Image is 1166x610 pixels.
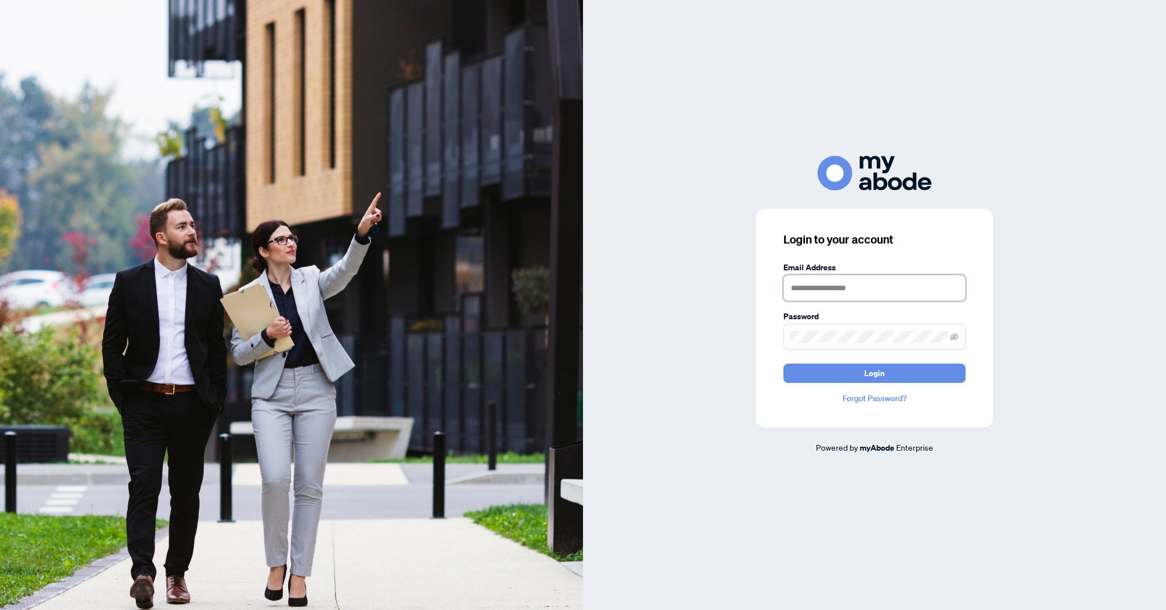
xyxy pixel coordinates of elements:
img: ma-logo [818,156,931,191]
a: Forgot Password? [783,392,966,405]
label: Email Address [783,261,966,274]
h3: Login to your account [783,232,966,248]
span: eye-invisible [950,333,958,341]
label: Password [783,310,966,323]
a: myAbode [860,442,894,454]
span: Powered by [816,442,858,452]
span: Login [864,364,885,382]
span: Enterprise [896,442,933,452]
button: Login [783,364,966,383]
